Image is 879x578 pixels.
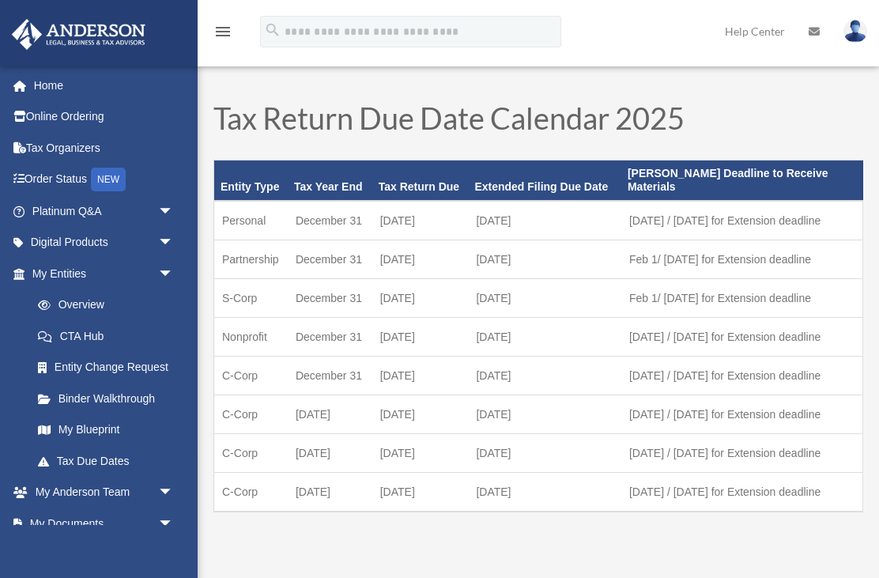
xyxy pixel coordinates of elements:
td: [DATE] [372,472,469,512]
a: Overview [22,289,198,321]
td: [DATE] [288,472,372,512]
td: S-Corp [214,278,288,317]
a: Binder Walkthrough [22,383,198,414]
span: arrow_drop_down [158,195,190,228]
a: Home [11,70,198,101]
a: My Entitiesarrow_drop_down [11,258,198,289]
a: My Anderson Teamarrow_drop_down [11,477,198,508]
a: Digital Productsarrow_drop_down [11,227,198,259]
i: search [264,21,281,39]
span: arrow_drop_down [158,258,190,290]
a: Online Ordering [11,101,198,133]
a: CTA Hub [22,320,198,352]
th: Tax Return Due [372,161,469,201]
th: Extended Filing Due Date [468,161,621,201]
td: Partnership [214,240,288,278]
td: Personal [214,201,288,240]
a: My Blueprint [22,414,198,446]
td: [DATE] [468,395,621,433]
a: menu [213,28,232,41]
td: [DATE] [468,278,621,317]
td: C-Corp [214,356,288,395]
td: December 31 [288,240,372,278]
td: [DATE] / [DATE] for Extension deadline [621,201,863,240]
td: C-Corp [214,472,288,512]
span: arrow_drop_down [158,477,190,509]
td: [DATE] [468,240,621,278]
td: [DATE] [468,201,621,240]
td: [DATE] / [DATE] for Extension deadline [621,433,863,472]
td: C-Corp [214,433,288,472]
a: Tax Organizers [11,132,198,164]
td: [DATE] / [DATE] for Extension deadline [621,317,863,356]
td: December 31 [288,201,372,240]
td: [DATE] / [DATE] for Extension deadline [621,395,863,433]
img: Anderson Advisors Platinum Portal [7,19,150,50]
td: [DATE] / [DATE] for Extension deadline [621,356,863,395]
td: [DATE] [372,433,469,472]
td: Nonprofit [214,317,288,356]
h1: Tax Return Due Date Calendar 2025 [213,103,863,141]
span: arrow_drop_down [158,227,190,259]
td: [DATE] [468,472,621,512]
td: C-Corp [214,395,288,433]
td: Feb 1/ [DATE] for Extension deadline [621,240,863,278]
td: [DATE] [372,395,469,433]
td: [DATE] [372,278,469,317]
td: [DATE] [468,433,621,472]
td: [DATE] [372,240,469,278]
td: [DATE] [288,433,372,472]
a: Order StatusNEW [11,164,198,196]
th: [PERSON_NAME] Deadline to Receive Materials [621,161,863,201]
td: [DATE] / [DATE] for Extension deadline [621,472,863,512]
th: Entity Type [214,161,288,201]
td: [DATE] [372,356,469,395]
th: Tax Year End [288,161,372,201]
td: [DATE] [468,356,621,395]
span: arrow_drop_down [158,508,190,540]
td: December 31 [288,278,372,317]
td: Feb 1/ [DATE] for Extension deadline [621,278,863,317]
td: December 31 [288,356,372,395]
td: December 31 [288,317,372,356]
td: [DATE] [372,317,469,356]
td: [DATE] [288,395,372,433]
a: My Documentsarrow_drop_down [11,508,198,539]
img: User Pic [843,20,867,43]
i: menu [213,22,232,41]
div: NEW [91,168,126,191]
a: Tax Due Dates [22,445,190,477]
td: [DATE] [468,317,621,356]
a: Entity Change Request [22,352,198,383]
td: [DATE] [372,201,469,240]
a: Platinum Q&Aarrow_drop_down [11,195,198,227]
